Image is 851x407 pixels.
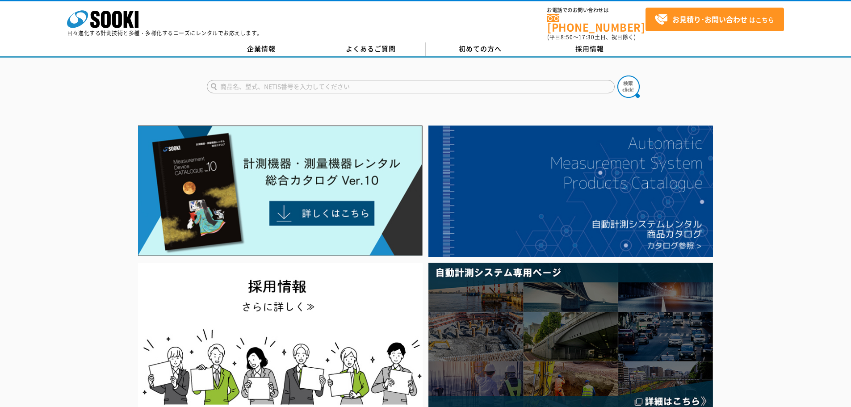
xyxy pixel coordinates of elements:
[561,33,573,41] span: 8:50
[617,76,640,98] img: btn_search.png
[67,30,263,36] p: 日々進化する計測技術と多種・多様化するニーズにレンタルでお応えします。
[672,14,747,25] strong: お見積り･お問い合わせ
[459,44,502,54] span: 初めての方へ
[547,8,646,13] span: お電話でのお問い合わせは
[579,33,595,41] span: 17:30
[535,42,645,56] a: 採用情報
[547,14,646,32] a: [PHONE_NUMBER]
[426,42,535,56] a: 初めての方へ
[646,8,784,31] a: お見積り･お問い合わせはこちら
[428,126,713,257] img: 自動計測システムカタログ
[316,42,426,56] a: よくあるご質問
[207,42,316,56] a: 企業情報
[547,33,636,41] span: (平日 ～ 土日、祝日除く)
[654,13,774,26] span: はこちら
[138,126,423,256] img: Catalog Ver10
[207,80,615,93] input: 商品名、型式、NETIS番号を入力してください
